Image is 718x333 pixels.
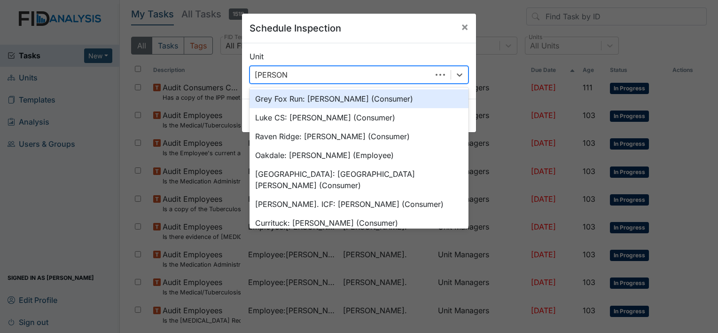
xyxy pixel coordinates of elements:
div: Grey Fox Run: [PERSON_NAME] (Consumer) [250,89,468,108]
div: [PERSON_NAME]. ICF: [PERSON_NAME] (Consumer) [250,195,468,214]
span: × [461,20,468,33]
h5: Schedule Inspection [250,21,341,35]
button: Close [453,14,476,40]
div: Oakdale: [PERSON_NAME] (Employee) [250,146,468,165]
div: [GEOGRAPHIC_DATA]: [GEOGRAPHIC_DATA][PERSON_NAME] (Consumer) [250,165,468,195]
div: Currituck: [PERSON_NAME] (Consumer) [250,214,468,232]
div: Raven Ridge: [PERSON_NAME] (Consumer) [250,127,468,146]
div: Luke CS: [PERSON_NAME] (Consumer) [250,108,468,127]
label: Unit [250,51,264,62]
